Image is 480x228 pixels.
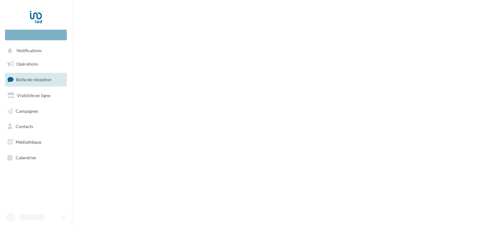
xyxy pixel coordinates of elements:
[16,61,38,67] span: Opérations
[17,93,50,98] span: Visibilité en ligne
[5,30,67,40] div: Nouvelle campagne
[4,89,68,102] a: Visibilité en ligne
[4,120,68,133] a: Contacts
[17,48,42,53] span: Notifications
[16,124,33,129] span: Contacts
[4,151,68,164] a: Calendrier
[16,108,38,113] span: Campagnes
[4,105,68,118] a: Campagnes
[4,73,68,86] a: Boîte de réception
[16,139,41,145] span: Médiathèque
[16,77,52,82] span: Boîte de réception
[4,136,68,149] a: Médiathèque
[16,155,37,160] span: Calendrier
[4,57,68,71] a: Opérations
